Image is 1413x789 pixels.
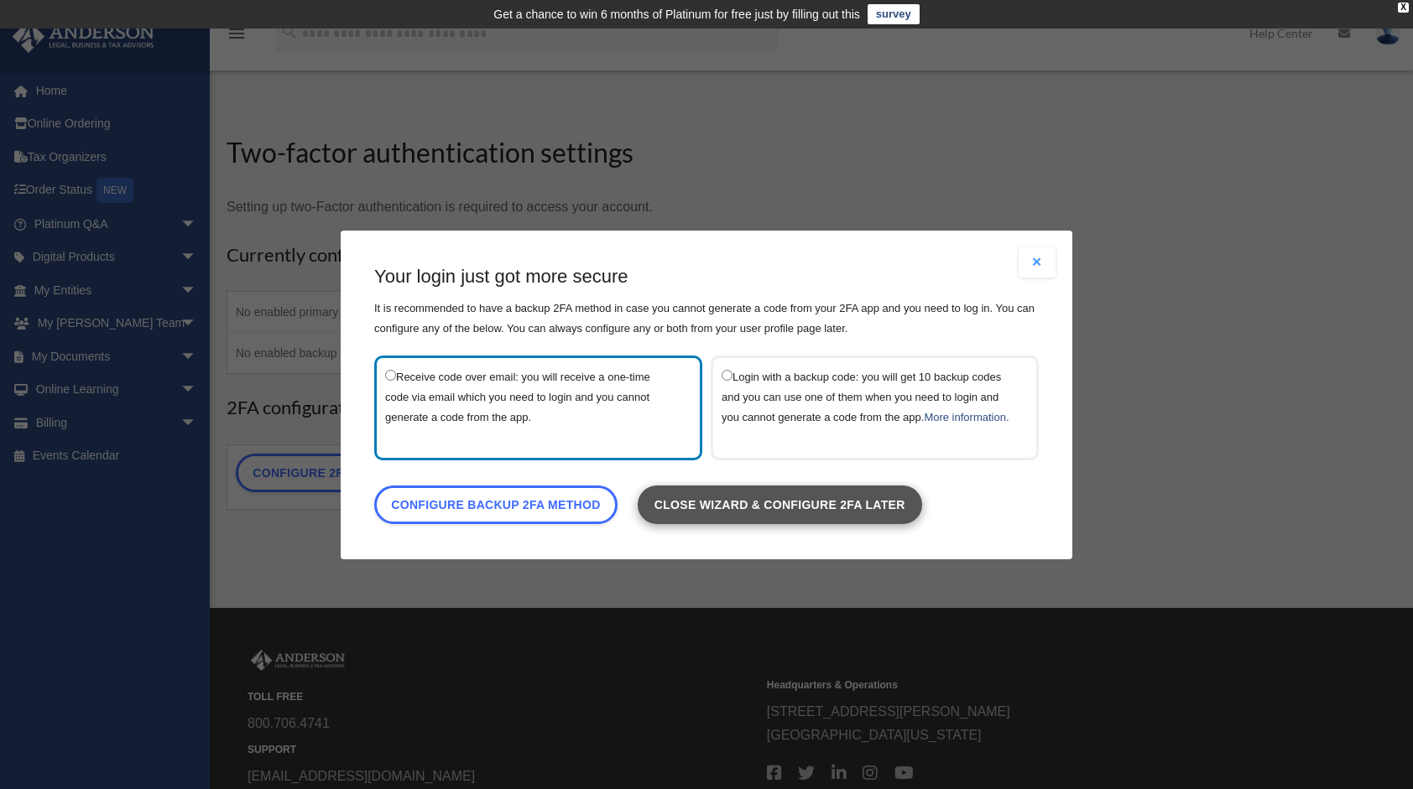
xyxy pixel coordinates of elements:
input: Receive code over email: you will receive a one-time code via email which you need to login and y... [385,369,396,380]
label: Receive code over email: you will receive a one-time code via email which you need to login and y... [385,366,675,449]
a: Close wizard & configure 2FA later [638,485,922,523]
p: It is recommended to have a backup 2FA method in case you cannot generate a code from your 2FA ap... [374,298,1039,338]
div: Get a chance to win 6 months of Platinum for free just by filling out this [493,4,860,24]
div: close [1398,3,1409,13]
button: Close modal [1019,247,1056,278]
a: survey [868,4,920,24]
h3: Your login just got more secure [374,264,1039,290]
a: More information. [924,410,1009,423]
input: Login with a backup code: you will get 10 backup codes and you can use one of them when you need ... [722,369,733,380]
a: Configure backup 2FA method [374,485,618,523]
label: Login with a backup code: you will get 10 backup codes and you can use one of them when you need ... [722,366,1011,449]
